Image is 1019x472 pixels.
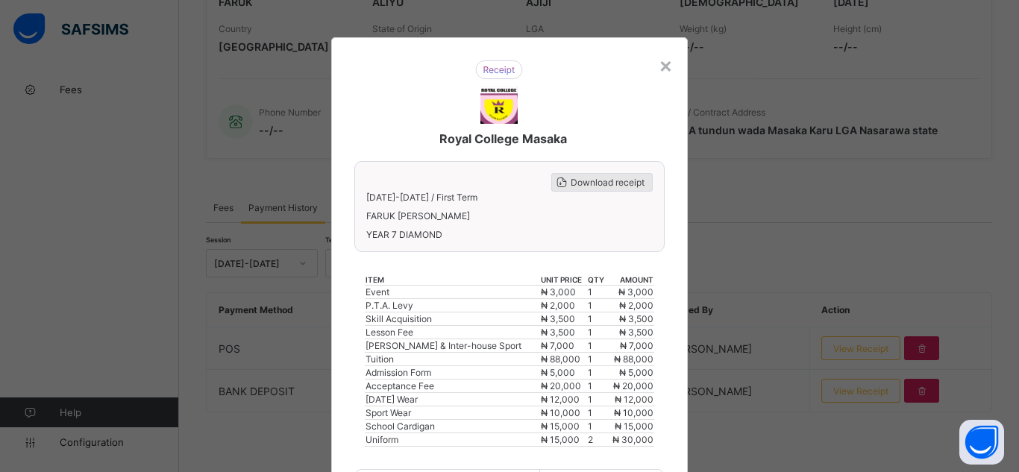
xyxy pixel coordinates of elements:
[900,258,932,268] span: ₦ 3,500
[600,296,637,306] span: ₦ 73,000
[84,372,599,383] div: New tuition
[541,313,575,324] span: ₦ 3,500
[600,372,637,383] span: ₦ 18,000
[366,229,653,240] span: YEAR 7 DIAMOND
[366,327,539,338] div: Lesson Fee
[612,434,653,445] span: ₦ 30,000
[903,139,973,150] span: Download receipt
[600,397,637,408] span: ₦ 20,000
[609,455,665,465] span: ₦ 207,000.00
[366,380,539,391] div: Acceptance Fee
[35,154,138,164] span: [DATE]-[DATE] / First Term
[484,23,532,42] img: receipt.26f346b57495a98c98ef9b0bc63aa4d8.svg
[84,234,600,245] th: item
[895,334,932,344] span: ₦ 20,000
[600,359,637,370] span: ₦ 12,000
[84,296,599,306] div: Tuition
[84,321,599,332] div: Sport Wear
[541,434,580,445] span: ₦ 15,000
[600,347,637,357] span: ₦ 15,000
[84,271,599,281] div: Skill Acquisition
[84,347,599,357] div: Uniform
[366,353,539,365] div: Tuition
[587,299,607,312] td: 1
[742,270,797,283] td: 1
[541,380,581,391] span: ₦ 20,000
[366,434,539,445] div: Uniform
[587,312,607,326] td: 1
[571,177,645,188] span: Download receipt
[366,407,539,418] div: Sport Wear
[620,340,653,351] span: ₦ 7,000
[615,421,653,432] span: ₦ 15,000
[35,189,981,200] span: YEAR 10 FAITH
[895,359,932,370] span: ₦ 12,000
[600,283,632,294] span: ₦ 2,000
[607,274,654,286] th: amount
[541,340,574,351] span: ₦ 7,000
[541,286,576,298] span: ₦ 3,000
[587,286,607,299] td: 1
[900,385,932,395] span: ₦ 5,000
[439,131,567,146] span: Royal College Masaka
[599,234,742,245] th: unit price
[366,394,539,405] div: [DATE] Wear
[365,274,539,286] th: item
[742,321,797,333] td: 1
[587,353,607,366] td: 1
[35,172,981,182] span: SALIHU [PERSON_NAME]
[541,407,580,418] span: ₦ 10,000
[619,300,653,311] span: ₦ 2,000
[900,271,932,281] span: ₦ 3,500
[742,384,797,397] td: 1
[742,371,797,384] td: 1
[600,271,632,281] span: ₦ 3,500
[742,245,797,257] td: 1
[480,86,518,124] img: Royal College Masaka
[959,420,1004,465] button: Open asap
[84,258,599,268] div: Lesson Fee
[366,313,539,324] div: Skill Acquisition
[541,394,580,405] span: ₦ 12,000
[797,234,933,245] th: amount
[600,321,637,332] span: ₦ 10,000
[619,367,653,378] span: ₦ 5,000
[28,436,63,447] span: Discount
[366,286,539,298] div: Event
[659,52,673,78] div: ×
[84,334,599,344] div: Blazer
[619,327,653,338] span: ₦ 3,500
[28,455,101,465] span: TOTAL EXPECTED
[600,309,632,319] span: ₦ 3,000
[587,420,607,433] td: 1
[614,407,653,418] span: ₦ 10,000
[613,380,653,391] span: ₦ 20,000
[587,393,607,406] td: 1
[895,347,932,357] span: ₦ 30,000
[366,192,477,203] span: [DATE]-[DATE] / First Term
[489,49,527,86] img: Royal College Masaka
[84,359,599,370] div: [DATE] Wear
[587,339,607,353] td: 1
[900,283,932,294] span: ₦ 2,000
[900,309,932,319] span: ₦ 3,000
[475,60,523,79] img: receipt.26f346b57495a98c98ef9b0bc63aa4d8.svg
[600,334,637,344] span: ₦ 20,000
[742,346,797,359] td: 2
[541,353,580,365] span: ₦ 88,000
[615,394,653,405] span: ₦ 12,000
[541,300,575,311] span: ₦ 2,000
[742,359,797,371] td: 1
[587,433,607,447] td: 2
[587,326,607,339] td: 1
[587,366,607,380] td: 1
[742,257,797,270] td: 1
[900,245,932,256] span: ₦ 7,000
[541,421,580,432] span: ₦ 15,000
[609,436,636,447] span: ₦ 0.00
[366,340,539,351] div: [PERSON_NAME] & Inter-house Sport
[84,397,599,408] div: Acceptance Fee
[600,258,632,268] span: ₦ 3,500
[587,380,607,393] td: 1
[600,385,632,395] span: ₦ 5,000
